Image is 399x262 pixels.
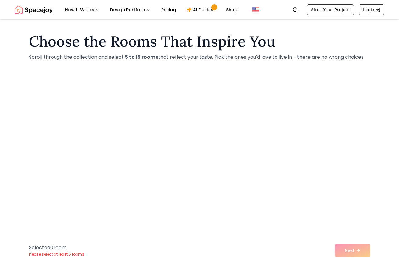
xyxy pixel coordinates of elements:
a: AI Design [182,4,220,16]
button: Design Portfolio [105,4,155,16]
p: Please select at least 5 rooms [29,252,84,257]
a: Login [359,4,384,15]
h1: Choose the Rooms That Inspire You [29,34,370,49]
img: Spacejoy Logo [15,4,53,16]
a: Start Your Project [307,4,354,15]
button: How It Works [60,4,104,16]
img: United States [252,6,259,13]
p: Selected 0 room [29,244,84,251]
strong: 5 to 15 rooms [125,54,158,61]
nav: Main [60,4,242,16]
a: Spacejoy [15,4,53,16]
a: Shop [221,4,242,16]
a: Pricing [156,4,181,16]
p: Scroll through the collection and select that reflect your taste. Pick the ones you'd love to liv... [29,54,370,61]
